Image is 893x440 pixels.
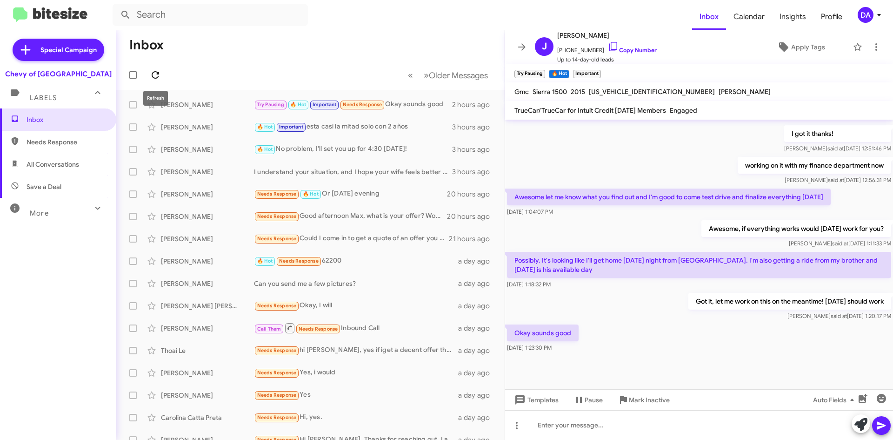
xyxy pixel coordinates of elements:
div: a day ago [458,368,497,378]
span: Special Campaign [40,45,97,54]
p: I got it thanks! [784,125,891,142]
small: Try Pausing [514,70,545,78]
span: Sierra 1500 [533,88,567,96]
div: Good afternoon Max, what is your offer? Would you also help me with finding a used truck as a rep... [254,211,447,222]
div: Hi, yes. [254,412,458,423]
span: said at [827,145,844,152]
a: Profile [813,3,850,30]
span: Mark Inactive [629,392,670,408]
div: [PERSON_NAME] [161,391,254,400]
div: No problem, I'll set you up for 4:30 [DATE]! [254,144,452,155]
div: esta casi la mitad solo con 2 años [254,122,452,132]
div: a day ago [458,391,497,400]
span: Needs Response [257,303,297,309]
span: 🔥 Hot [257,146,273,152]
a: Inbox [692,3,726,30]
span: Needs Response [279,258,319,264]
div: a day ago [458,257,497,266]
p: Okay sounds good [507,325,579,341]
div: Okay sounds good [254,99,452,110]
h1: Inbox [129,38,164,53]
span: Needs Response [27,137,106,147]
span: Auto Fields [813,392,858,408]
div: [PERSON_NAME] [161,145,254,154]
span: [PERSON_NAME] [DATE] 12:56:31 PM [785,176,891,183]
span: Needs Response [257,213,297,219]
span: [PERSON_NAME] [557,30,657,41]
a: Special Campaign [13,39,104,61]
span: Pause [585,392,603,408]
span: Inbox [27,115,106,124]
span: Up to 14-day-old leads [557,55,657,64]
p: Possibly. It's looking like I'll get home [DATE] night from [GEOGRAPHIC_DATA]. I'm also getting a... [507,252,891,278]
span: Labels [30,94,57,102]
nav: Page navigation example [403,66,493,85]
span: Needs Response [299,326,338,332]
div: [PERSON_NAME] [161,279,254,288]
button: DA [850,7,883,23]
div: Could I come in to get a quote of an offer you all are wiling to do [254,233,449,244]
div: Carolina Catta Preta [161,413,254,422]
button: Mark Inactive [610,392,677,408]
span: 2015 [571,88,585,96]
span: [DATE] 1:04:07 PM [507,208,553,215]
span: 🔥 Hot [290,102,306,108]
div: [PERSON_NAME] [161,368,254,378]
p: working on it with my finance department now [738,157,891,174]
div: Thoai Le [161,346,254,355]
span: Needs Response [257,414,297,420]
div: [PERSON_NAME] [161,100,254,109]
span: Important [279,124,303,130]
span: said at [832,240,848,247]
span: All Conversations [27,160,79,169]
span: » [424,69,429,81]
span: Needs Response [257,236,297,242]
span: [PERSON_NAME] [DATE] 1:11:33 PM [789,240,891,247]
span: [DATE] 1:18:32 PM [507,281,551,288]
button: Next [418,66,493,85]
span: J [542,39,547,54]
p: Awesome, if everything works would [DATE] work for you? [701,220,891,237]
div: [PERSON_NAME] [161,190,254,199]
a: Calendar [726,3,772,30]
span: [PHONE_NUMBER] [557,41,657,55]
div: 2 hours ago [452,100,497,109]
span: Apply Tags [791,39,825,55]
span: Important [313,102,337,108]
span: Engaged [670,106,697,115]
span: Templates [513,392,559,408]
div: I understand your situation, and I hope your wife feels better soon. Unfortunately, I can't provi... [254,167,452,176]
input: Search [113,4,308,26]
span: [PERSON_NAME] [719,88,771,96]
div: 3 hours ago [452,167,497,176]
span: Needs Response [257,191,297,197]
p: Awesome let me know what you find out and I'm good to come test drive and finalize everything [DATE] [507,189,831,205]
div: Yes, i would [254,367,458,378]
button: Templates [505,392,566,408]
a: Copy Number [608,47,657,54]
p: Got it, let me work on this on the meantime! [DATE] should work [688,293,891,310]
span: Call Them [257,326,281,332]
span: [US_VEHICLE_IDENTIFICATION_NUMBER] [589,88,715,96]
span: [PERSON_NAME] [DATE] 12:51:46 PM [784,145,891,152]
span: Needs Response [257,392,297,398]
div: [PERSON_NAME] [PERSON_NAME] [161,301,254,311]
div: a day ago [458,413,497,422]
div: [PERSON_NAME] [161,167,254,176]
span: TrueCar/TrueCar for Intuit Credit [DATE] Members [514,106,666,115]
div: 62200 [254,256,458,266]
div: Okay, I will [254,300,458,311]
span: Gmc [514,88,529,96]
div: [PERSON_NAME] [161,122,254,132]
a: Insights [772,3,813,30]
button: Pause [566,392,610,408]
button: Apply Tags [753,39,848,55]
span: Save a Deal [27,182,61,191]
div: 20 hours ago [447,190,497,199]
span: 🔥 Hot [257,258,273,264]
span: More [30,209,49,217]
span: 🔥 Hot [257,124,273,130]
span: Try Pausing [257,102,284,108]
